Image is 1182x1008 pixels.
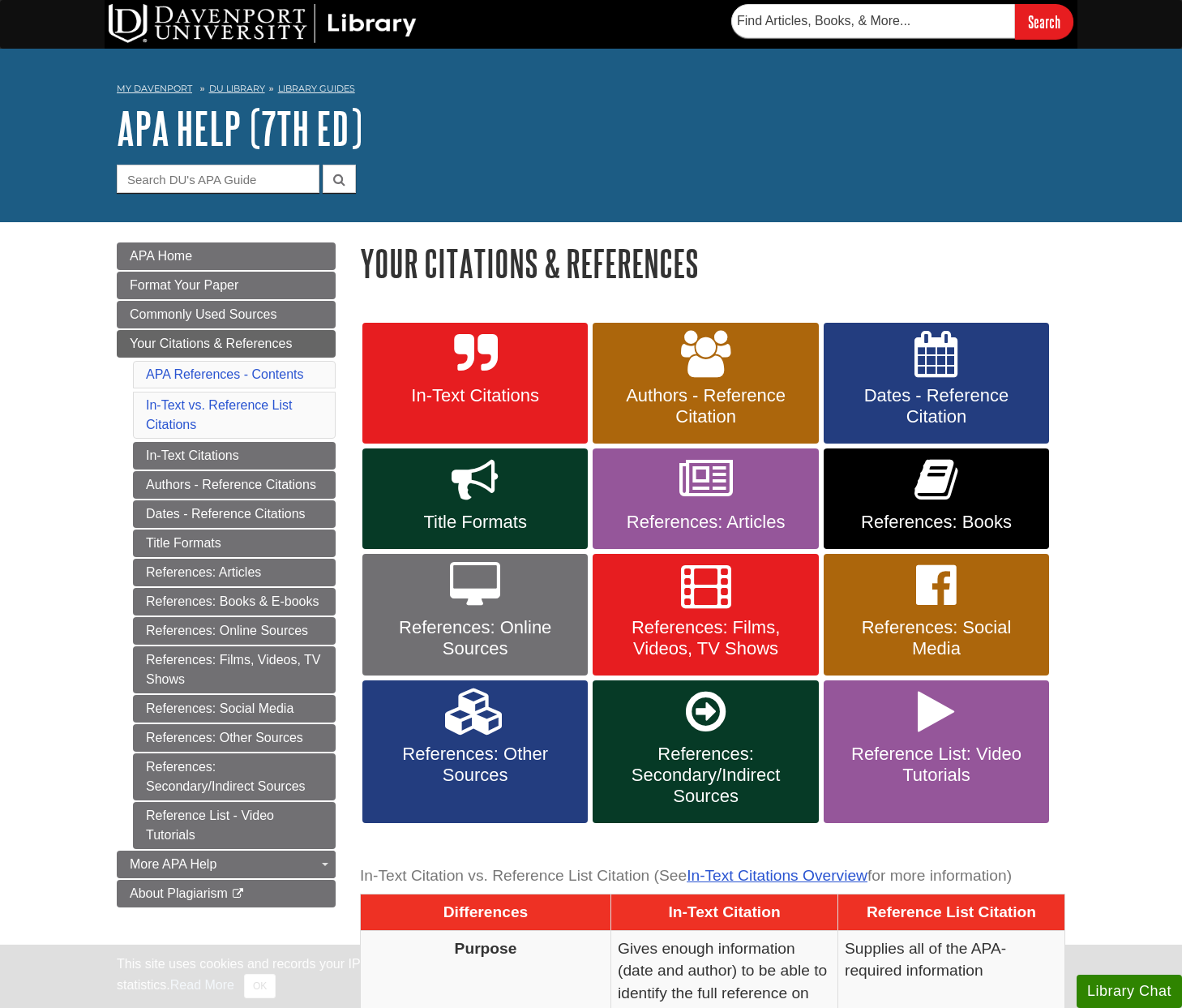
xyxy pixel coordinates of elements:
[130,307,276,321] span: Commonly Used Sources
[244,974,276,998] button: Close
[130,886,228,900] span: About Plagiarism
[231,889,245,899] i: This link opens in a new window
[117,954,1065,998] div: This site uses cookies and records your IP address for usage statistics. Additionally, we use Goo...
[605,385,806,427] span: Authors - Reference Citation
[278,83,355,94] a: Library Guides
[209,83,265,94] a: DU Library
[133,588,336,616] a: References: Books & E-books
[375,617,576,659] span: References: Online Sources
[375,744,576,786] span: References: Other Sources
[362,554,588,676] a: References: Online Sources
[367,937,604,959] p: Purpose
[443,903,529,920] span: Differences
[593,554,818,676] a: References: Films, Videos, TV Shows
[360,242,1065,284] h1: Your Citations & References
[117,301,336,328] a: Commonly Used Sources
[668,903,780,920] span: In-Text Citation
[117,78,1065,104] nav: breadcrumb
[824,680,1049,823] a: Reference List: Video Tutorials
[117,880,336,907] a: About Plagiarism
[605,617,806,659] span: References: Films, Videos, TV Shows
[1077,975,1182,1008] button: Library Chat
[130,337,292,350] span: Your Citations & References
[130,857,216,871] span: More APA Help
[146,398,293,431] a: In-Text vs. Reference List Citations
[130,249,192,263] span: APA Home
[824,448,1049,549] a: References: Books
[824,323,1049,444] a: Dates - Reference Citation
[133,442,336,470] a: In-Text Citations
[836,744,1037,786] span: Reference List: Video Tutorials
[133,695,336,723] a: References: Social Media
[836,512,1037,533] span: References: Books
[1015,4,1073,39] input: Search
[133,559,336,586] a: References: Articles
[117,242,336,907] div: Guide Page Menu
[133,530,336,557] a: Title Formats
[117,851,336,878] a: More APA Help
[117,330,336,358] a: Your Citations & References
[731,4,1015,38] input: Find Articles, Books, & More...
[836,385,1037,427] span: Dates - Reference Citation
[593,680,818,823] a: References: Secondary/Indirect Sources
[133,646,336,693] a: References: Films, Videos, TV Shows
[117,165,319,193] input: Search DU's APA Guide
[133,617,336,645] a: References: Online Sources
[117,242,336,270] a: APA Home
[362,680,588,823] a: References: Other Sources
[605,744,806,807] span: References: Secondary/Indirect Sources
[117,82,192,96] a: My Davenport
[867,903,1036,920] span: Reference List Citation
[133,753,336,800] a: References: Secondary/Indirect Sources
[133,500,336,528] a: Dates - Reference Citations
[146,367,303,381] a: APA References - Contents
[687,867,867,884] a: In-Text Citations Overview
[593,323,818,444] a: Authors - Reference Citation
[130,278,238,292] span: Format Your Paper
[375,385,576,406] span: In-Text Citations
[836,617,1037,659] span: References: Social Media
[362,323,588,444] a: In-Text Citations
[117,103,362,153] a: APA Help (7th Ed)
[117,272,336,299] a: Format Your Paper
[375,512,576,533] span: Title Formats
[731,4,1073,39] form: Searches DU Library's articles, books, and more
[605,512,806,533] span: References: Articles
[133,471,336,499] a: Authors - Reference Citations
[362,448,588,549] a: Title Formats
[593,448,818,549] a: References: Articles
[109,4,417,43] img: DU Library
[133,802,336,849] a: Reference List - Video Tutorials
[360,858,1065,894] caption: In-Text Citation vs. Reference List Citation (See for more information)
[170,978,234,992] a: Read More
[133,724,336,752] a: References: Other Sources
[824,554,1049,676] a: References: Social Media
